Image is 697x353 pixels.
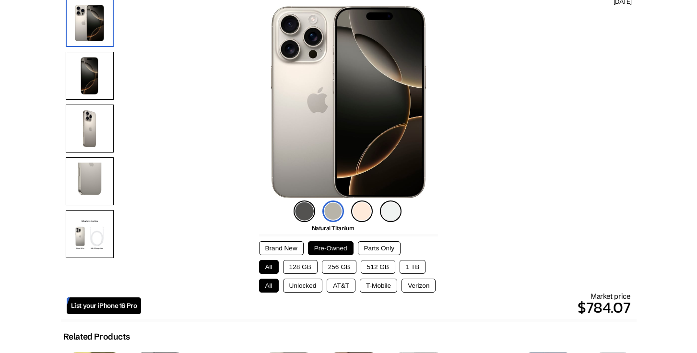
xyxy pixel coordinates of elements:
[322,260,356,274] button: 256 GB
[360,279,397,293] button: T-Mobile
[312,224,354,232] span: Natural Titanium
[294,200,315,222] img: black-titanium-icon
[66,105,114,153] img: Rear
[380,200,402,222] img: white-titanium-icon
[66,157,114,205] img: Camera
[283,260,318,274] button: 128 GB
[141,296,630,319] p: $784.07
[67,297,142,314] a: List your iPhone 16 Pro
[308,241,354,255] button: Pre-Owned
[259,241,304,255] button: Brand New
[283,279,323,293] button: Unlocked
[66,52,114,100] img: Front
[402,279,436,293] button: Verizon
[400,260,425,274] button: 1 TB
[361,260,395,274] button: 512 GB
[141,292,630,319] div: Market price
[358,241,401,255] button: Parts Only
[63,331,130,342] h2: Related Products
[259,260,279,274] button: All
[322,200,344,222] img: natural-titanium-icon
[259,279,279,293] button: All
[71,302,137,310] span: List your iPhone 16 Pro
[327,279,355,293] button: AT&T
[271,6,425,198] img: iPhone 16 Pro
[66,210,114,258] img: What
[351,200,373,222] img: desert-titanium-icon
